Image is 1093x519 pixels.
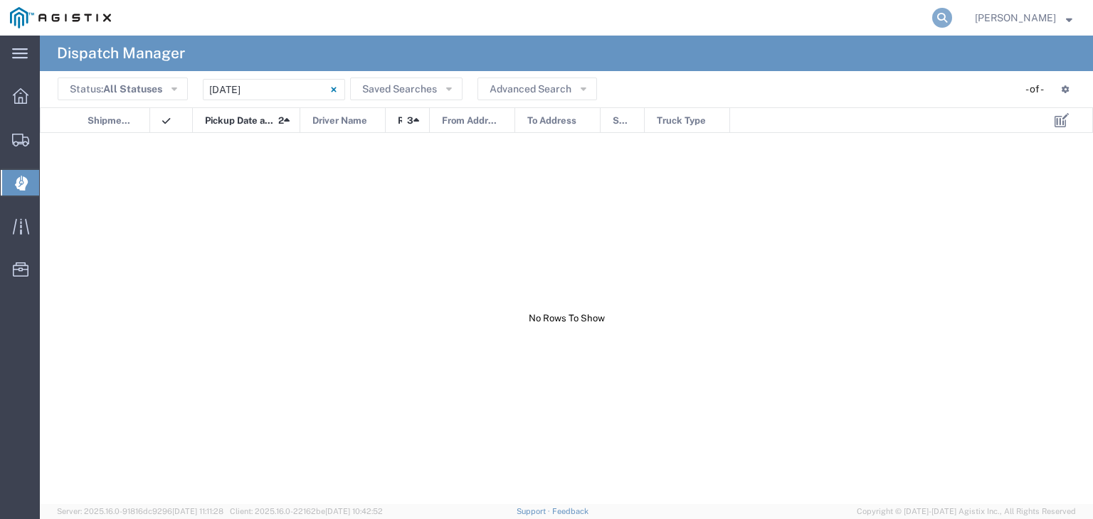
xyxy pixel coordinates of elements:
[552,507,588,515] a: Feedback
[10,7,111,28] img: logo
[398,108,402,134] span: Reference
[975,10,1056,26] span: Lorretta Ayala
[278,108,284,134] span: 2
[1025,82,1050,97] div: - of -
[657,108,706,134] span: Truck Type
[527,108,576,134] span: To Address
[407,108,413,134] span: 3
[58,77,188,100] button: Status:All Statuses
[230,507,383,515] span: Client: 2025.16.0-22162be
[477,77,597,100] button: Advanced Search
[88,108,134,134] span: Shipment No.
[312,108,367,134] span: Driver Name
[350,77,463,100] button: Saved Searches
[517,507,552,515] a: Support
[974,9,1073,26] button: [PERSON_NAME]
[57,507,223,515] span: Server: 2025.16.0-91816dc9296
[103,83,162,95] span: All Statuses
[857,505,1076,518] span: Copyright © [DATE]-[DATE] Agistix Inc., All Rights Reserved
[442,108,500,134] span: From Address
[205,108,273,134] span: Pickup Date and Time
[613,108,629,134] span: Status
[325,507,383,515] span: [DATE] 10:42:52
[172,507,223,515] span: [DATE] 11:11:28
[57,36,185,71] h4: Dispatch Manager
